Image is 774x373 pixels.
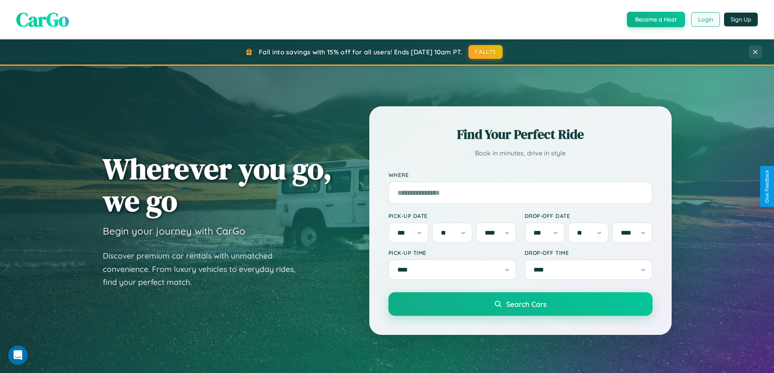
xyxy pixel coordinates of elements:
label: Pick-up Date [388,212,516,219]
p: Discover premium car rentals with unmatched convenience. From luxury vehicles to everyday rides, ... [103,249,306,289]
h2: Find Your Perfect Ride [388,125,653,143]
h3: Begin your journey with CarGo [103,225,245,237]
button: Login [691,12,720,27]
label: Pick-up Time [388,249,516,256]
button: Become a Host [627,12,685,27]
button: FALL15 [468,45,503,59]
span: Search Cars [506,300,546,308]
button: Sign Up [724,13,758,26]
label: Drop-off Date [525,212,653,219]
button: Search Cars [388,292,653,316]
div: Give Feedback [764,170,770,203]
label: Where [388,171,653,178]
span: Fall into savings with 15% off for all users! Ends [DATE] 10am PT. [259,48,462,56]
h1: Wherever you go, we go [103,153,332,217]
p: Book in minutes, drive in style [388,147,653,159]
span: CarGo [16,6,69,33]
iframe: Intercom live chat [8,345,28,365]
label: Drop-off Time [525,249,653,256]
